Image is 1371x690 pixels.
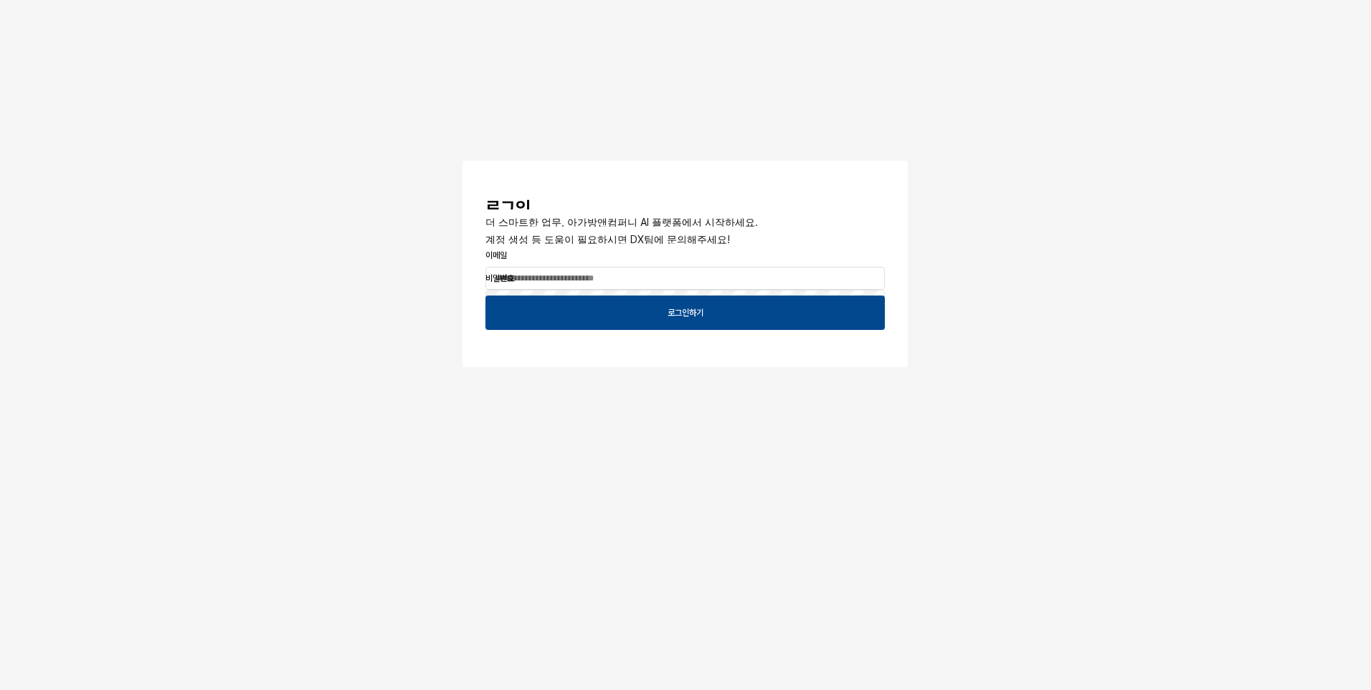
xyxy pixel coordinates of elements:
button: 로그인하기 [485,296,885,330]
h3: 로그인 [485,198,885,218]
p: 이메일 [485,249,885,262]
p: 비밀번호 [485,272,885,285]
p: 계정 생성 등 도움이 필요하시면 DX팀에 문의해주세요! [485,232,885,247]
p: 로그인하기 [668,307,703,318]
p: 더 스마트한 업무, 아가방앤컴퍼니 AI 플랫폼에서 시작하세요. [485,214,885,230]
